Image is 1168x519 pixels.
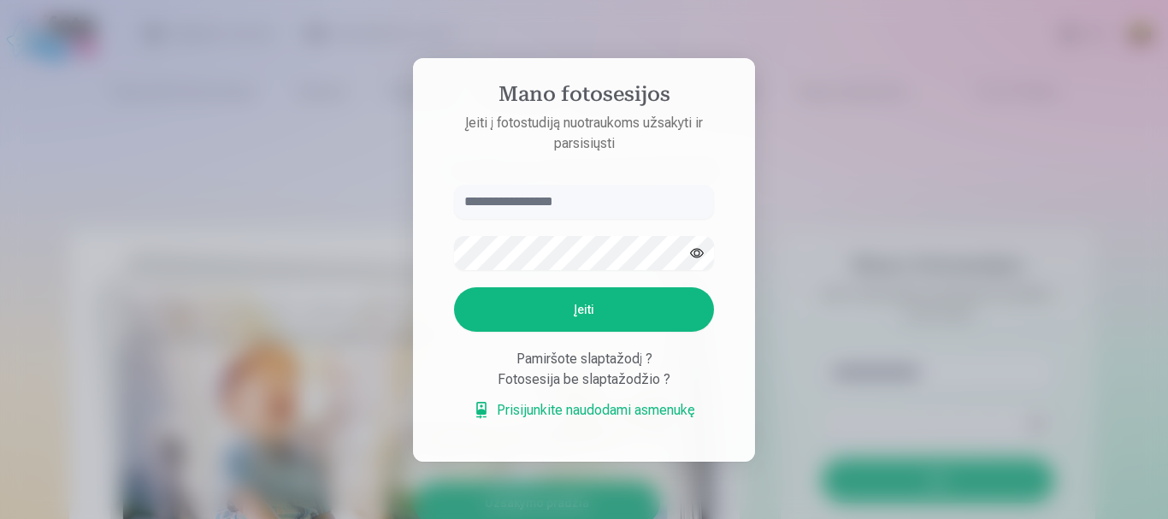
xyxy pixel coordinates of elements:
a: Prisijunkite naudodami asmenukę [473,400,695,421]
div: Fotosesija be slaptažodžio ? [454,369,714,390]
button: Įeiti [454,287,714,332]
div: Pamiršote slaptažodį ? [454,349,714,369]
p: Įeiti į fotostudiją nuotraukoms užsakyti ir parsisiųsti [437,113,731,154]
h4: Mano fotosesijos [437,82,731,113]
